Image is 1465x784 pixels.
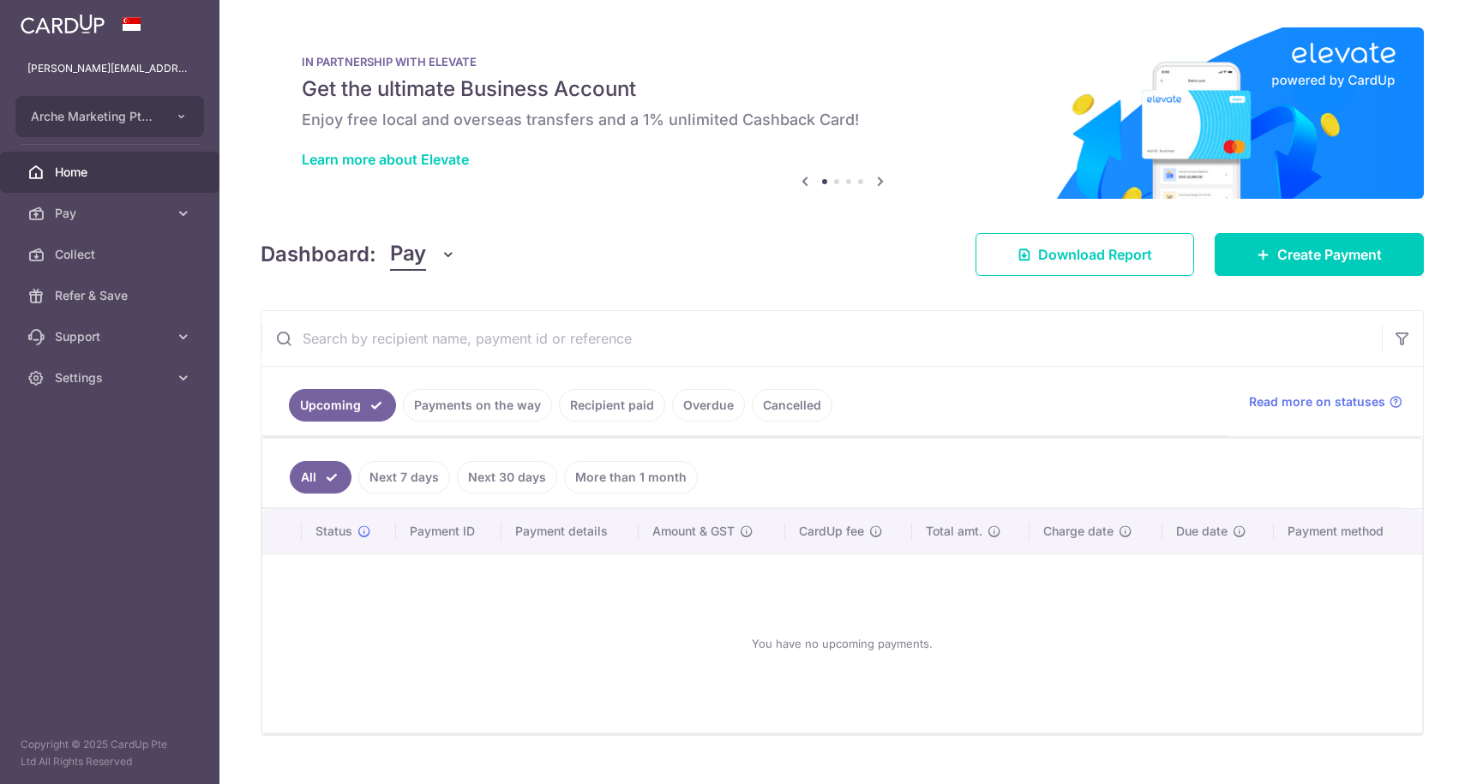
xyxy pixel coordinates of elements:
[672,389,745,422] a: Overdue
[390,238,426,271] span: Pay
[926,523,982,540] span: Total amt.
[289,389,396,422] a: Upcoming
[1274,509,1422,554] th: Payment method
[261,27,1424,199] img: Renovation banner
[752,389,832,422] a: Cancelled
[403,389,552,422] a: Payments on the way
[55,164,168,181] span: Home
[302,75,1383,103] h5: Get the ultimate Business Account
[396,509,501,554] th: Payment ID
[55,328,168,345] span: Support
[390,238,456,271] button: Pay
[261,311,1382,366] input: Search by recipient name, payment id or reference
[55,246,168,263] span: Collect
[976,233,1194,276] a: Download Report
[652,523,735,540] span: Amount & GST
[55,369,168,386] span: Settings
[302,151,469,168] a: Learn more about Elevate
[1249,393,1402,410] a: Read more on statuses
[1038,244,1152,265] span: Download Report
[358,461,450,494] a: Next 7 days
[55,287,168,304] span: Refer & Save
[15,96,204,137] button: Arche Marketing Pte Ltd
[1215,233,1424,276] a: Create Payment
[315,523,352,540] span: Status
[55,205,168,222] span: Pay
[457,461,557,494] a: Next 30 days
[559,389,665,422] a: Recipient paid
[1277,244,1382,265] span: Create Payment
[31,108,158,125] span: Arche Marketing Pte Ltd
[1249,393,1385,410] span: Read more on statuses
[27,60,192,77] p: [PERSON_NAME][EMAIL_ADDRESS][PERSON_NAME][DOMAIN_NAME]
[302,55,1383,69] p: IN PARTNERSHIP WITH ELEVATE
[564,461,698,494] a: More than 1 month
[302,110,1383,130] h6: Enjoy free local and overseas transfers and a 1% unlimited Cashback Card!
[21,14,105,34] img: CardUp
[290,461,351,494] a: All
[283,568,1402,719] div: You have no upcoming payments.
[1176,523,1228,540] span: Due date
[261,239,376,270] h4: Dashboard:
[799,523,864,540] span: CardUp fee
[501,509,639,554] th: Payment details
[1043,523,1114,540] span: Charge date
